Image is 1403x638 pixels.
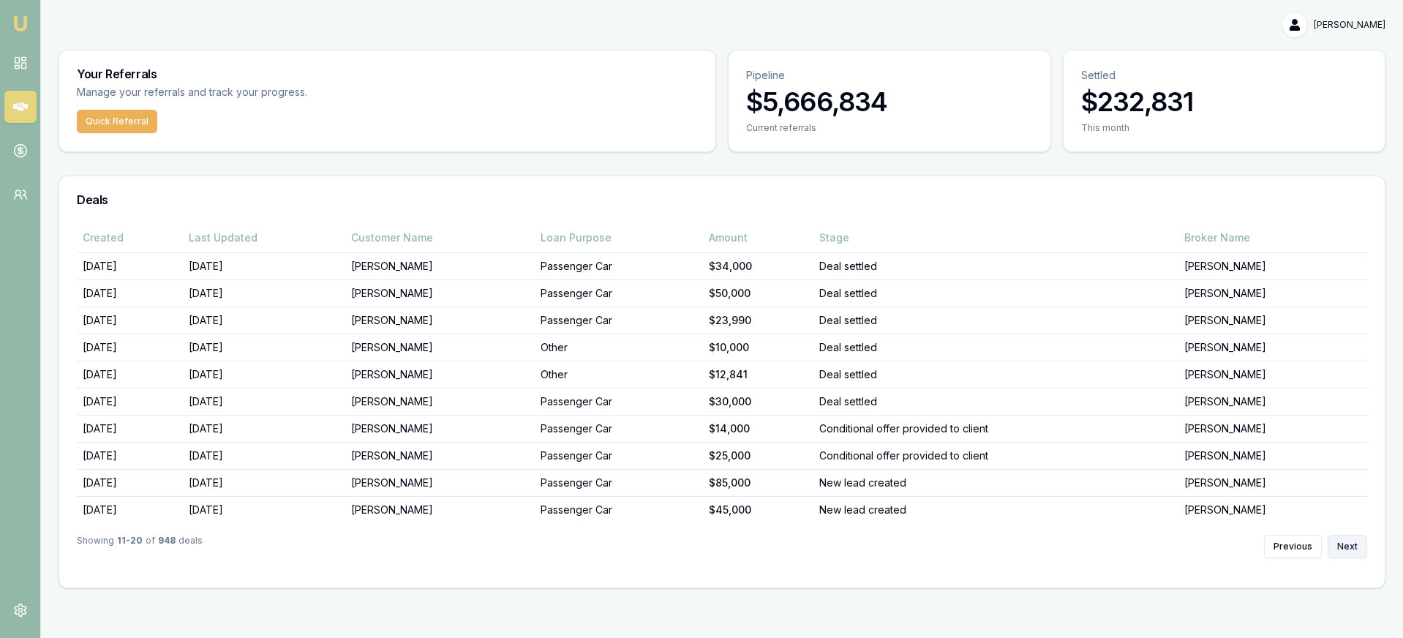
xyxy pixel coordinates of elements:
td: Deal settled [813,252,1178,279]
div: $12,841 [709,367,808,382]
h3: $232,831 [1081,87,1368,116]
div: Customer Name [351,230,528,245]
div: Showing of deals [77,535,203,558]
td: [DATE] [77,307,183,334]
div: This month [1081,122,1368,134]
td: [PERSON_NAME] [1178,361,1367,388]
td: Passenger Car [535,469,703,496]
td: [DATE] [77,496,183,523]
td: [DATE] [77,279,183,307]
button: Next [1328,535,1367,558]
td: Deal settled [813,279,1178,307]
td: [PERSON_NAME] [1178,388,1367,415]
div: $14,000 [709,421,808,436]
td: [DATE] [183,307,345,334]
td: Conditional offer provided to client [813,415,1178,442]
strong: 11 - 20 [117,535,143,558]
div: Current referrals [746,122,1033,134]
td: [DATE] [77,361,183,388]
td: Deal settled [813,334,1178,361]
td: Other [535,334,703,361]
td: [DATE] [183,279,345,307]
strong: 948 [158,535,176,558]
td: [PERSON_NAME] [345,388,534,415]
td: [PERSON_NAME] [1178,469,1367,496]
td: [PERSON_NAME] [345,252,534,279]
div: $85,000 [709,476,808,490]
p: Settled [1081,68,1368,83]
td: [DATE] [183,388,345,415]
div: $45,000 [709,503,808,517]
div: $23,990 [709,313,808,328]
div: $50,000 [709,286,808,301]
td: [DATE] [183,415,345,442]
td: Passenger Car [535,279,703,307]
div: $34,000 [709,259,808,274]
h3: Your Referrals [77,68,698,80]
div: $25,000 [709,449,808,463]
td: [DATE] [183,469,345,496]
td: [PERSON_NAME] [345,279,534,307]
td: [PERSON_NAME] [1178,279,1367,307]
button: Previous [1264,535,1322,558]
td: [DATE] [77,469,183,496]
td: [DATE] [183,361,345,388]
td: [PERSON_NAME] [345,361,534,388]
td: Deal settled [813,361,1178,388]
td: [PERSON_NAME] [345,496,534,523]
td: [PERSON_NAME] [345,415,534,442]
div: $10,000 [709,340,808,355]
td: Conditional offer provided to client [813,442,1178,469]
button: Quick Referral [77,110,157,133]
td: New lead created [813,469,1178,496]
td: [PERSON_NAME] [345,334,534,361]
td: Passenger Car [535,307,703,334]
img: emu-icon-u.png [12,15,29,32]
span: [PERSON_NAME] [1314,19,1385,31]
td: [DATE] [183,334,345,361]
td: [PERSON_NAME] [345,307,534,334]
td: [DATE] [77,388,183,415]
td: Other [535,361,703,388]
td: [PERSON_NAME] [1178,415,1367,442]
td: [PERSON_NAME] [1178,334,1367,361]
td: [PERSON_NAME] [345,469,534,496]
p: Pipeline [746,68,1033,83]
div: Loan Purpose [541,230,697,245]
td: Passenger Car [535,388,703,415]
td: [DATE] [183,442,345,469]
h3: Deals [77,194,1367,206]
td: New lead created [813,496,1178,523]
td: Deal settled [813,307,1178,334]
div: Created [83,230,177,245]
td: [PERSON_NAME] [1178,252,1367,279]
td: [PERSON_NAME] [345,442,534,469]
td: [PERSON_NAME] [1178,496,1367,523]
td: [PERSON_NAME] [1178,307,1367,334]
td: Passenger Car [535,252,703,279]
td: [DATE] [183,252,345,279]
div: Stage [819,230,1173,245]
td: [DATE] [77,442,183,469]
div: Amount [709,230,808,245]
td: [DATE] [77,415,183,442]
div: Broker Name [1184,230,1361,245]
p: Manage your referrals and track your progress. [77,84,451,101]
td: [DATE] [77,334,183,361]
div: Last Updated [189,230,339,245]
td: [DATE] [77,252,183,279]
td: Passenger Car [535,442,703,469]
td: [PERSON_NAME] [1178,442,1367,469]
td: Passenger Car [535,496,703,523]
td: Deal settled [813,388,1178,415]
td: [DATE] [183,496,345,523]
td: Passenger Car [535,415,703,442]
h3: $5,666,834 [746,87,1033,116]
div: $30,000 [709,394,808,409]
